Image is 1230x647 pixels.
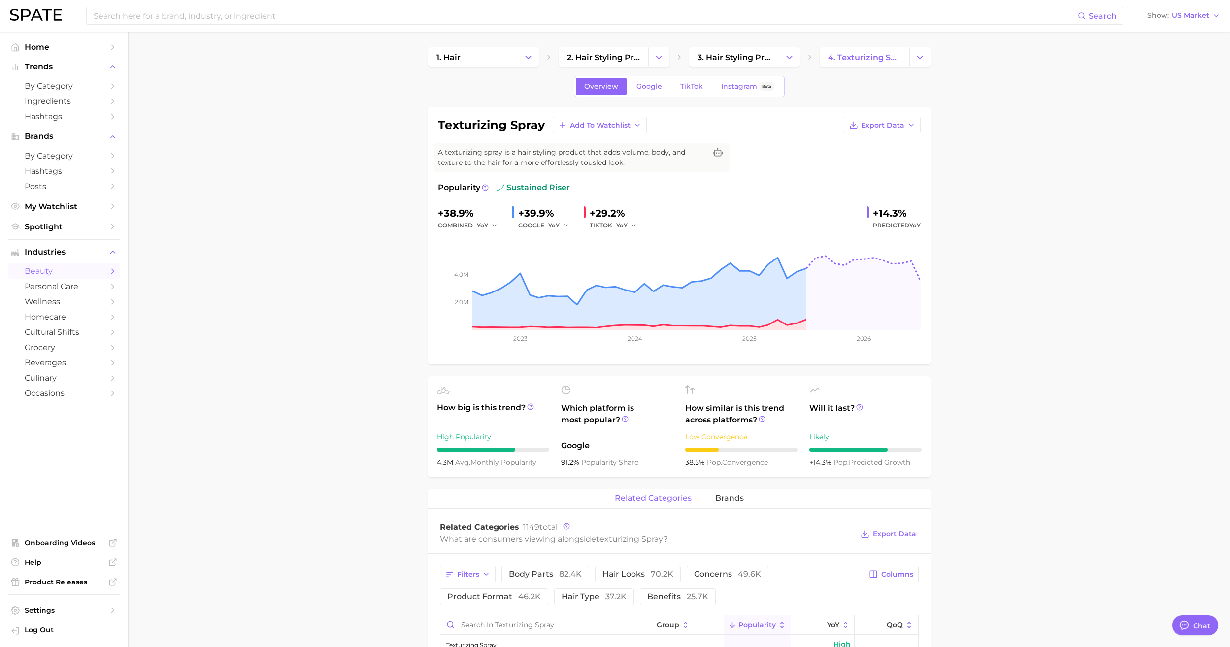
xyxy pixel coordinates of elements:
[715,494,744,503] span: brands
[25,538,103,547] span: Onboarding Videos
[518,592,541,601] span: 46.2k
[457,570,479,579] span: Filters
[25,222,103,231] span: Spotlight
[657,621,679,629] span: group
[615,494,692,503] span: related categories
[627,335,642,342] tspan: 2024
[455,458,536,467] span: monthly popularity
[857,335,871,342] tspan: 2026
[455,458,470,467] abbr: average
[8,340,120,355] a: grocery
[698,53,770,62] span: 3. hair styling products
[25,81,103,91] span: by Category
[25,266,103,276] span: beauty
[447,593,541,601] span: product format
[553,117,647,133] button: Add to Watchlist
[873,220,921,231] span: Predicted
[8,622,120,639] a: Log out. Currently logged in with e-mail lerae.matz@unilever.com.
[605,592,627,601] span: 37.2k
[8,294,120,309] a: wellness
[25,625,112,634] span: Log Out
[809,402,922,426] span: Will it last?
[25,606,103,615] span: Settings
[437,448,549,452] div: 7 / 10
[820,47,909,67] a: 4. texturizing spray
[440,532,854,546] div: What are consumers viewing alongside ?
[25,373,103,383] span: culinary
[881,570,913,579] span: Columns
[8,309,120,324] a: homecare
[438,147,706,168] span: A texturizing spray is a hair styling product that adds volume, body, and texture to the hair for...
[707,458,768,467] span: convergence
[25,388,103,398] span: occasions
[93,7,1078,24] input: Search here for a brand, industry, or ingredient
[8,94,120,109] a: Ingredients
[887,621,903,629] span: QoQ
[576,78,627,95] a: Overview
[809,431,922,443] div: Likely
[25,343,103,352] span: grocery
[724,615,791,635] button: Popularity
[25,202,103,211] span: My Watchlist
[570,121,631,129] span: Add to Watchlist
[438,119,545,131] h1: texturizing spray
[8,355,120,370] a: beverages
[694,570,761,578] span: concerns
[1089,11,1117,21] span: Search
[25,358,103,367] span: beverages
[873,530,916,538] span: Export Data
[428,47,518,67] a: 1. hair
[672,78,711,95] a: TikTok
[438,205,504,221] div: +38.9%
[25,578,103,586] span: Product Releases
[647,593,708,601] span: benefits
[548,221,560,229] span: YoY
[8,39,120,55] a: Home
[436,53,461,62] span: 1. hair
[561,458,581,467] span: 91.2%
[8,199,120,214] a: My Watchlist
[518,47,539,67] button: Change Category
[438,182,480,194] span: Popularity
[440,566,496,582] button: Filters
[584,82,618,91] span: Overview
[616,220,637,231] button: YoY
[25,42,103,52] span: Home
[909,47,931,67] button: Change Category
[602,570,673,578] span: hair looks
[827,621,839,629] span: YoY
[858,527,918,541] button: Export Data
[8,555,120,570] a: Help
[8,245,120,259] button: Industries
[707,458,722,467] abbr: popularity index
[809,458,833,467] span: +14.3%
[561,402,673,435] span: Which platform is most popular?
[844,117,921,133] button: Export Data
[25,97,103,106] span: Ingredients
[833,458,910,467] span: predicted growth
[438,220,504,231] div: combined
[8,129,120,144] button: Brands
[855,615,918,635] button: QoQ
[680,82,703,91] span: TikTok
[651,569,673,579] span: 70.2k
[523,522,539,532] span: 1149
[437,431,549,443] div: High Popularity
[8,386,120,401] a: occasions
[25,182,103,191] span: Posts
[1172,13,1209,18] span: US Market
[861,121,904,129] span: Export Data
[25,151,103,161] span: by Category
[596,534,664,544] span: texturizing spray
[590,205,644,221] div: +29.2%
[738,621,776,629] span: Popularity
[25,297,103,306] span: wellness
[497,182,570,194] span: sustained riser
[548,220,569,231] button: YoY
[25,558,103,567] span: Help
[628,78,670,95] a: Google
[742,335,757,342] tspan: 2025
[440,615,640,634] input: Search in texturizing spray
[513,335,527,342] tspan: 2023
[8,60,120,74] button: Trends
